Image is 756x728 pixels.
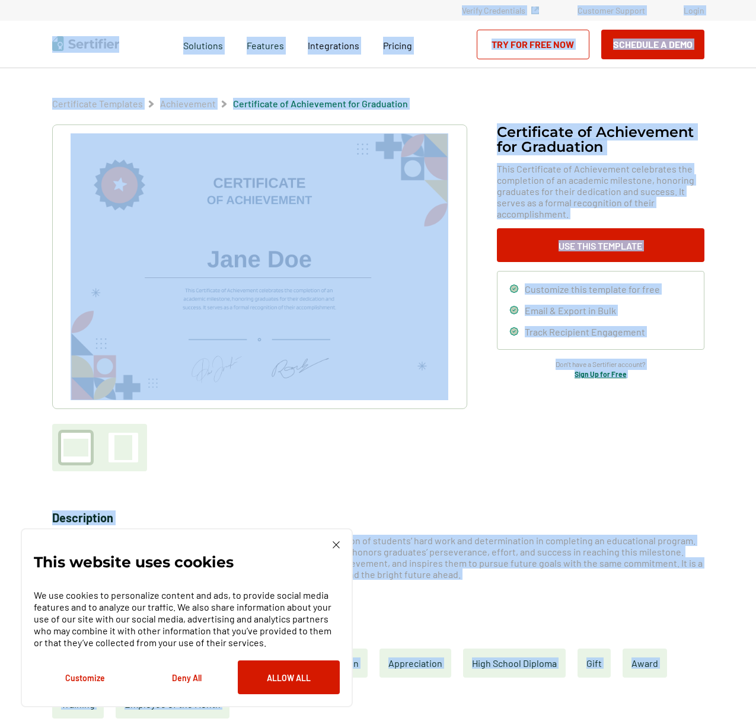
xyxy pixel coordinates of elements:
[383,40,412,51] span: Pricing
[623,649,667,678] a: Award
[497,163,704,219] span: This Certificate of Achievement celebrates the completion of an academic milestone, honoring grad...
[52,510,113,525] span: Description
[497,228,704,262] button: Use This Template
[233,98,408,109] a: Certificate of Achievement for Graduation
[308,37,359,52] a: Integrations
[578,649,611,678] a: Gift
[160,98,216,110] span: Achievement
[52,98,143,110] span: Certificate Templates
[556,359,646,370] span: Don’t have a Sertifier account?
[383,37,412,52] a: Pricing
[52,535,703,580] span: The Certificate of Achievement for Graduation is a prestigious recognition of students’ hard work...
[379,649,451,678] a: Appreciation
[477,30,589,59] a: Try for Free Now
[247,37,284,52] span: Features
[52,36,119,51] img: Sertifier | Digital Credentialing Platform
[34,556,234,568] p: This website uses cookies
[34,660,136,694] button: Customize
[34,589,340,649] p: We use cookies to personalize content and ads, to provide social media features and to analyze ou...
[497,124,704,154] h1: Certificate of Achievement for Graduation
[525,283,660,295] span: Customize this template for free
[525,326,645,337] span: Track Recipient Engagement
[697,671,756,728] iframe: Chat Widget
[525,305,616,316] span: Email & Export in Bulk
[333,541,340,548] img: Cookie Popup Close
[183,37,223,52] span: Solutions
[308,40,359,51] span: Integrations
[52,98,143,109] a: Certificate Templates
[233,98,408,110] span: Certificate of Achievement for Graduation
[575,370,627,378] a: Sign Up for Free
[71,133,448,400] img: Certificate of Achievement for Graduation
[531,7,539,14] img: Verified
[238,660,340,694] button: Allow All
[463,649,566,678] a: High School Diploma
[160,98,216,109] a: Achievement
[52,98,408,110] div: Breadcrumb
[684,5,704,15] a: Login
[136,660,238,694] button: Deny All
[462,5,539,15] a: Verify Credentials
[601,30,704,59] button: Schedule a Demo
[578,5,645,15] a: Customer Support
